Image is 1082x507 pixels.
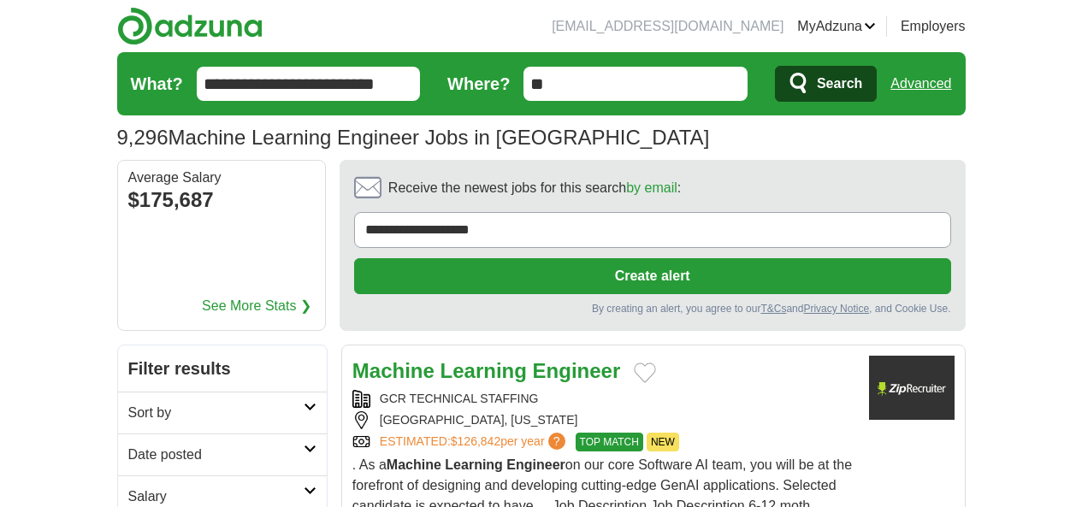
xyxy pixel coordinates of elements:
li: [EMAIL_ADDRESS][DOMAIN_NAME] [552,16,783,37]
span: Search [817,67,862,101]
label: Where? [447,71,510,97]
div: GCR TECHNICAL STAFFING [352,390,855,408]
span: ? [548,433,565,450]
a: T&Cs [760,303,786,315]
a: Employers [901,16,966,37]
a: Advanced [890,67,951,101]
img: Company logo [869,356,955,420]
button: Add to favorite jobs [634,363,656,383]
a: Sort by [118,392,327,433]
h2: Date posted [128,445,304,465]
strong: Learning [440,359,527,382]
a: See More Stats ❯ [202,296,311,316]
div: By creating an alert, you agree to our and , and Cookie Use. [354,301,951,316]
span: NEW [647,433,679,451]
strong: Machine [387,457,441,472]
a: MyAdzuna [797,16,876,37]
strong: Engineer [506,457,565,472]
a: by email [626,180,677,195]
div: [GEOGRAPHIC_DATA], [US_STATE] [352,411,855,429]
div: Average Salary [128,171,315,185]
span: TOP MATCH [576,433,643,451]
button: Create alert [354,258,951,294]
h2: Sort by [128,403,304,423]
span: 9,296 [117,122,169,153]
label: What? [131,71,183,97]
span: $126,842 [451,434,500,448]
div: $175,687 [128,185,315,215]
a: ESTIMATED:$126,842per year? [380,433,569,451]
a: Date posted [118,433,327,475]
h2: Filter results [118,345,327,392]
a: Privacy Notice [803,303,869,315]
img: Adzuna logo [117,7,263,45]
h2: Salary [128,486,304,507]
strong: Engineer [533,359,621,382]
h1: Machine Learning Engineer Jobs in [GEOGRAPHIC_DATA] [117,126,710,149]
a: Machine Learning Engineer [352,359,620,382]
strong: Machine [352,359,435,382]
span: Receive the newest jobs for this search : [388,178,681,198]
button: Search [775,66,877,102]
strong: Learning [445,457,503,472]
